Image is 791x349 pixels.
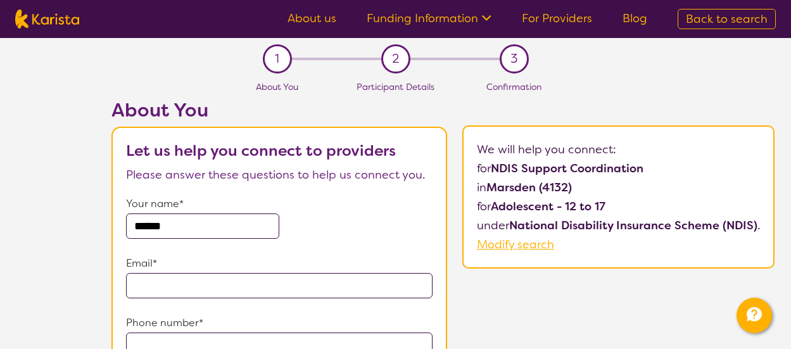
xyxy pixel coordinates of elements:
[477,237,554,252] a: Modify search
[275,49,279,68] span: 1
[126,194,433,213] p: Your name*
[111,99,447,122] h2: About You
[288,11,336,26] a: About us
[126,254,433,273] p: Email*
[367,11,491,26] a: Funding Information
[477,197,760,216] p: for
[491,199,605,214] b: Adolescent - 12 to 17
[477,159,760,178] p: for
[477,216,760,235] p: under .
[686,11,768,27] span: Back to search
[392,49,399,68] span: 2
[15,10,79,29] img: Karista logo
[522,11,592,26] a: For Providers
[678,9,776,29] a: Back to search
[126,314,433,333] p: Phone number*
[486,180,572,195] b: Marsden (4132)
[486,81,541,92] span: Confirmation
[126,141,396,161] b: Let us help you connect to providers
[477,140,760,159] p: We will help you connect:
[737,298,772,333] button: Channel Menu
[510,49,517,68] span: 3
[623,11,647,26] a: Blog
[509,218,757,233] b: National Disability Insurance Scheme (NDIS)
[491,161,643,176] b: NDIS Support Coordination
[126,165,433,184] p: Please answer these questions to help us connect you.
[477,178,760,197] p: in
[256,81,298,92] span: About You
[357,81,434,92] span: Participant Details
